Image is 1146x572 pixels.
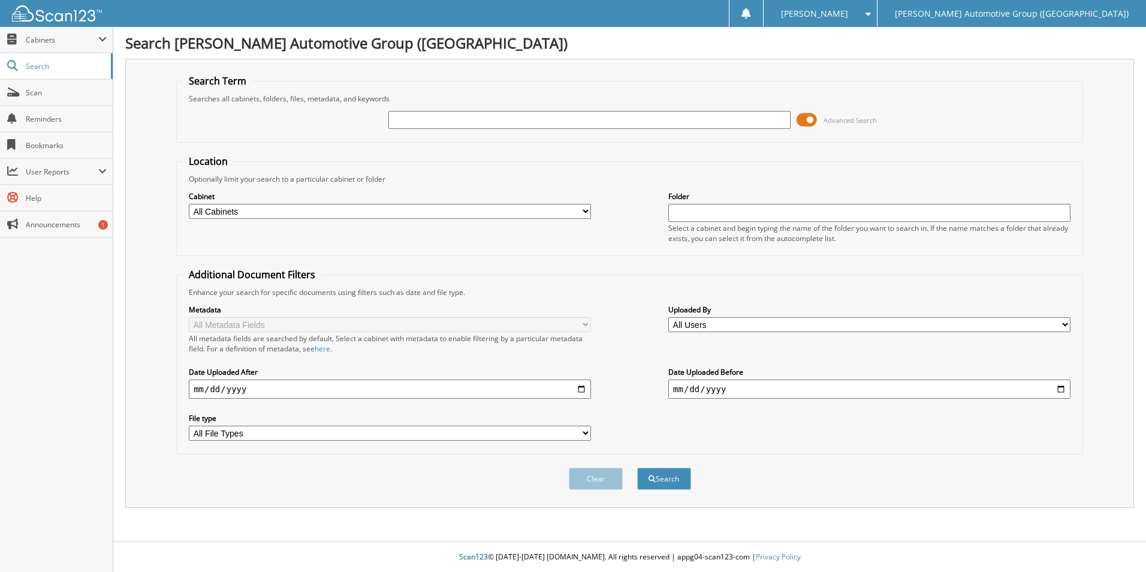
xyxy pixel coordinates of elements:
[98,220,108,230] div: 1
[26,61,105,71] span: Search
[895,10,1129,17] span: [PERSON_NAME] Automotive Group ([GEOGRAPHIC_DATA])
[125,33,1134,53] h1: Search [PERSON_NAME] Automotive Group ([GEOGRAPHIC_DATA])
[668,380,1070,399] input: end
[183,174,1076,184] div: Optionally limit your search to a particular cabinet or folder
[781,10,848,17] span: [PERSON_NAME]
[668,305,1070,315] label: Uploaded By
[183,94,1076,104] div: Searches all cabinets, folders, files, metadata, and keywords
[189,413,591,423] label: File type
[183,268,321,281] legend: Additional Document Filters
[569,468,623,490] button: Clear
[668,223,1070,243] div: Select a cabinet and begin typing the name of the folder you want to search in. If the name match...
[26,114,107,124] span: Reminders
[189,305,591,315] label: Metadata
[824,116,877,125] span: Advanced Search
[189,191,591,201] label: Cabinet
[26,88,107,98] span: Scan
[756,552,801,562] a: Privacy Policy
[26,140,107,150] span: Bookmarks
[113,543,1146,572] div: © [DATE]-[DATE] [DOMAIN_NAME]. All rights reserved | appg04-scan123-com |
[183,74,252,88] legend: Search Term
[26,219,107,230] span: Announcements
[459,552,488,562] span: Scan123
[12,5,102,22] img: scan123-logo-white.svg
[315,344,330,354] a: here
[26,167,98,177] span: User Reports
[183,155,234,168] legend: Location
[637,468,691,490] button: Search
[183,287,1076,297] div: Enhance your search for specific documents using filters such as date and file type.
[26,35,98,45] span: Cabinets
[189,380,591,399] input: start
[189,333,591,354] div: All metadata fields are searched by default. Select a cabinet with metadata to enable filtering b...
[668,367,1070,377] label: Date Uploaded Before
[668,191,1070,201] label: Folder
[26,193,107,203] span: Help
[189,367,591,377] label: Date Uploaded After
